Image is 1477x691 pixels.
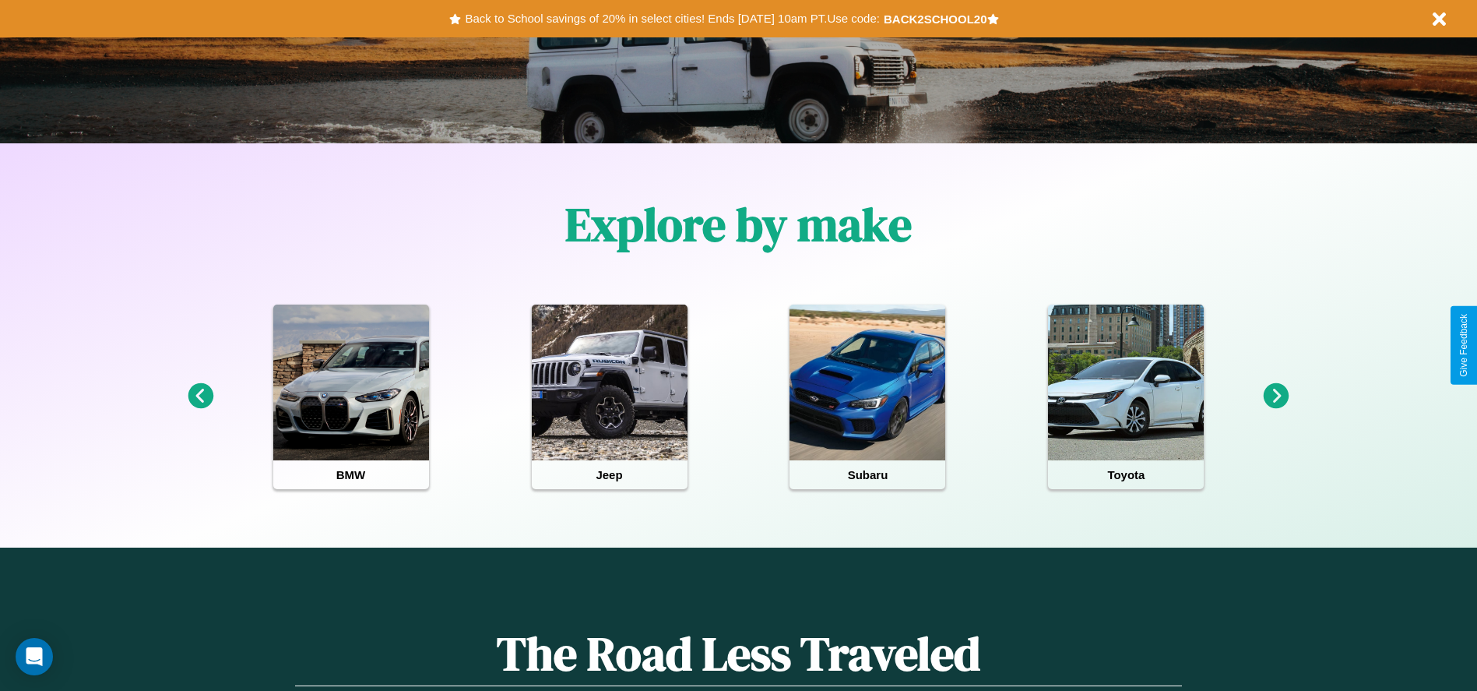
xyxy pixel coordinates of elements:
[1458,314,1469,377] div: Give Feedback
[461,8,883,30] button: Back to School savings of 20% in select cities! Ends [DATE] 10am PT.Use code:
[789,460,945,489] h4: Subaru
[532,460,688,489] h4: Jeep
[565,192,912,256] h1: Explore by make
[1048,460,1204,489] h4: Toyota
[16,638,53,675] div: Open Intercom Messenger
[273,460,429,489] h4: BMW
[295,622,1181,686] h1: The Road Less Traveled
[884,12,987,26] b: BACK2SCHOOL20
